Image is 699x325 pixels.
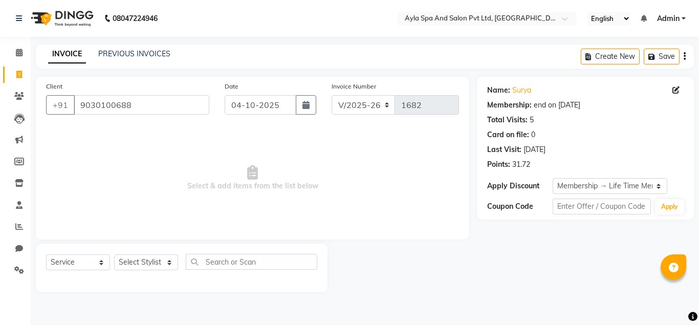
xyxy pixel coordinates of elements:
[487,181,553,191] div: Apply Discount
[512,85,531,96] a: Surya
[113,4,158,33] b: 08047224946
[644,49,680,64] button: Save
[46,82,62,91] label: Client
[487,129,529,140] div: Card on file:
[74,95,209,115] input: Search by Name/Mobile/Email/Code
[46,127,459,229] span: Select & add items from the list below
[98,49,170,58] a: PREVIOUS INVOICES
[487,201,553,212] div: Coupon Code
[657,13,680,24] span: Admin
[487,144,521,155] div: Last Visit:
[46,95,75,115] button: +91
[225,82,238,91] label: Date
[534,100,580,111] div: end on [DATE]
[530,115,534,125] div: 5
[512,159,530,170] div: 31.72
[581,49,640,64] button: Create New
[186,254,317,270] input: Search or Scan
[487,115,528,125] div: Total Visits:
[531,129,535,140] div: 0
[656,284,689,315] iframe: chat widget
[655,199,684,214] button: Apply
[487,85,510,96] div: Name:
[487,159,510,170] div: Points:
[332,82,376,91] label: Invoice Number
[26,4,96,33] img: logo
[523,144,545,155] div: [DATE]
[48,45,86,63] a: INVOICE
[553,199,651,214] input: Enter Offer / Coupon Code
[487,100,532,111] div: Membership:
